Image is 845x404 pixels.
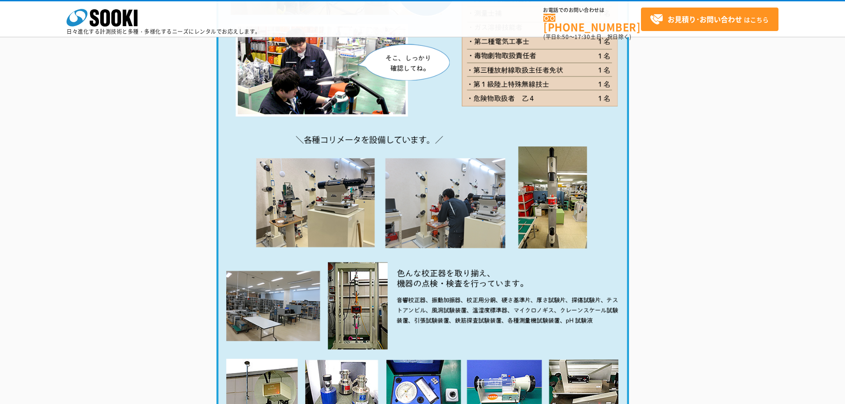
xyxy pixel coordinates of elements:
[650,13,769,26] span: はこちら
[543,33,631,41] span: (平日 ～ 土日、祝日除く)
[668,14,742,24] strong: お見積り･お問い合わせ
[557,33,569,41] span: 8:50
[641,8,778,31] a: お見積り･お問い合わせはこちら
[574,33,590,41] span: 17:30
[543,8,641,13] span: お電話でのお問い合わせは
[67,29,261,34] p: 日々進化する計測技術と多種・多様化するニーズにレンタルでお応えします。
[543,14,641,32] a: [PHONE_NUMBER]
